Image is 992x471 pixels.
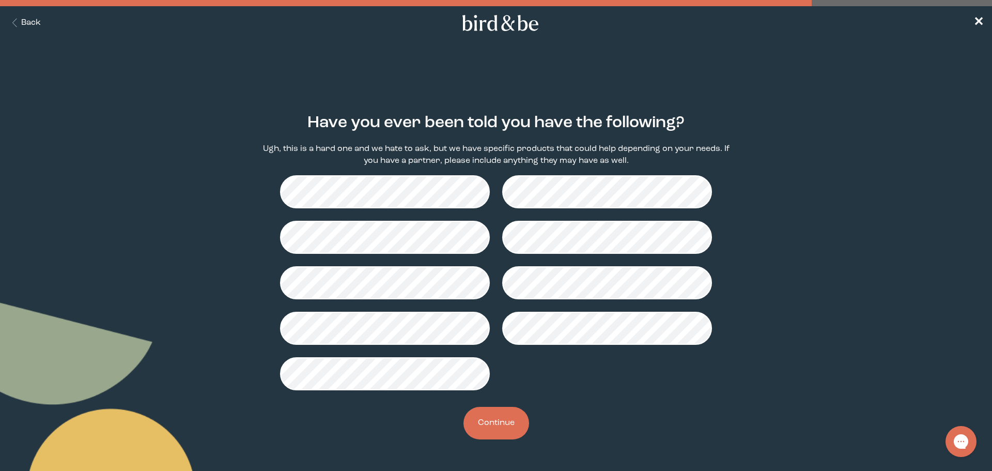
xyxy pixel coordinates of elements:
p: Ugh, this is a hard one and we hate to ask, but we have specific products that could help dependi... [256,143,736,167]
iframe: Gorgias live chat messenger [940,422,982,461]
button: Continue [463,407,529,439]
h2: Have you ever been told you have the following? [307,111,685,135]
button: Back Button [8,17,41,29]
span: ✕ [973,17,984,29]
a: ✕ [973,14,984,32]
